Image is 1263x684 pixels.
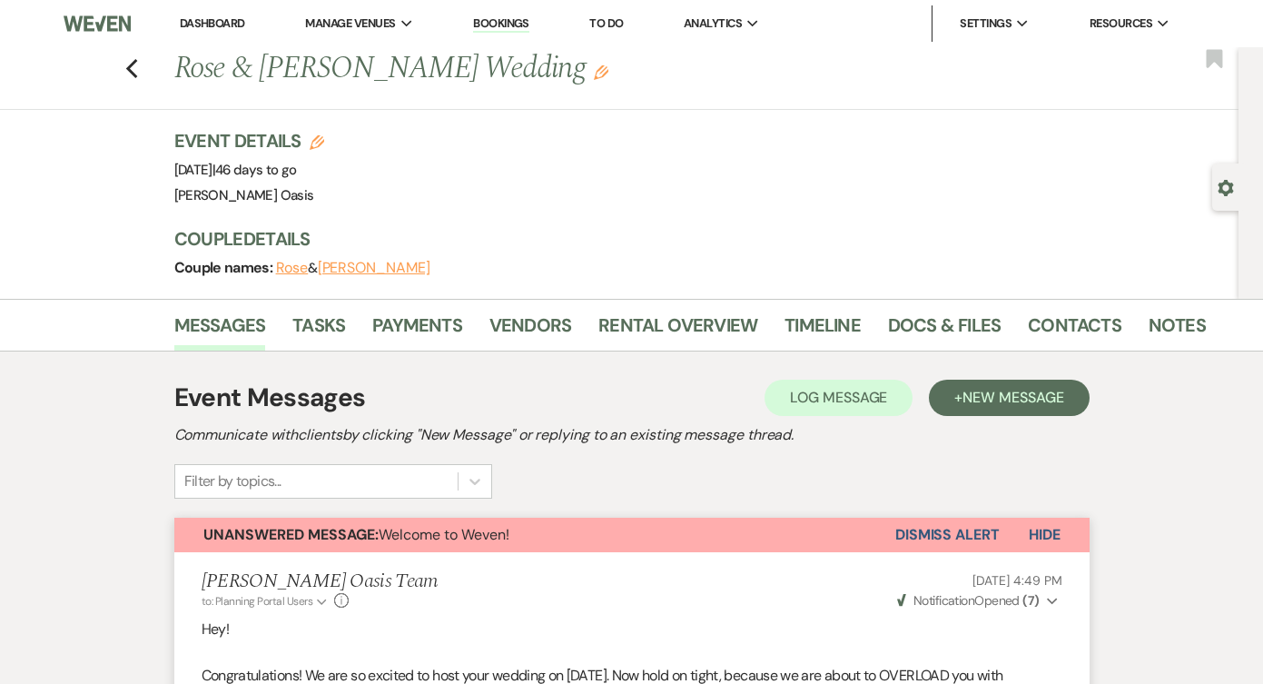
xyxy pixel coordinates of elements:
[1149,311,1206,351] a: Notes
[1022,592,1039,609] strong: ( 7 )
[180,15,245,31] a: Dashboard
[897,592,1040,609] span: Opened
[174,258,276,277] span: Couple names:
[1029,525,1061,544] span: Hide
[305,15,395,33] span: Manage Venues
[292,311,345,351] a: Tasks
[174,226,1191,252] h3: Couple Details
[684,15,742,33] span: Analytics
[473,15,529,33] a: Bookings
[202,593,331,610] button: to: Planning Portal Users
[318,261,430,275] button: [PERSON_NAME]
[594,64,608,80] button: Edit
[962,388,1063,407] span: New Message
[972,572,1061,589] span: [DATE] 4:49 PM
[64,5,132,43] img: Weven Logo
[174,424,1090,446] h2: Communicate with clients by clicking "New Message" or replying to an existing message thread.
[913,592,974,609] span: Notification
[202,594,313,609] span: to: Planning Portal Users
[1000,518,1090,552] button: Hide
[276,261,309,275] button: Rose
[895,518,1000,552] button: Dismiss Alert
[174,186,314,204] span: [PERSON_NAME] Oasis
[212,161,297,179] span: |
[202,620,229,639] span: Hey!
[174,47,988,91] h1: Rose & [PERSON_NAME] Wedding
[589,15,623,31] a: To Do
[202,570,439,593] h5: [PERSON_NAME] Oasis Team
[203,525,379,544] strong: Unanswered Message:
[888,311,1001,351] a: Docs & Files
[790,388,887,407] span: Log Message
[784,311,861,351] a: Timeline
[1090,15,1152,33] span: Resources
[276,259,430,277] span: &
[174,311,266,351] a: Messages
[203,525,509,544] span: Welcome to Weven!
[372,311,462,351] a: Payments
[929,380,1089,416] button: +New Message
[174,379,366,417] h1: Event Messages
[765,380,913,416] button: Log Message
[598,311,757,351] a: Rental Overview
[894,591,1062,610] button: NotificationOpened (7)
[184,471,281,492] div: Filter by topics...
[1028,311,1121,351] a: Contacts
[489,311,571,351] a: Vendors
[960,15,1011,33] span: Settings
[174,518,895,552] button: Unanswered Message:Welcome to Weven!
[174,161,297,179] span: [DATE]
[215,161,297,179] span: 46 days to go
[1218,178,1234,195] button: Open lead details
[174,128,325,154] h3: Event Details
